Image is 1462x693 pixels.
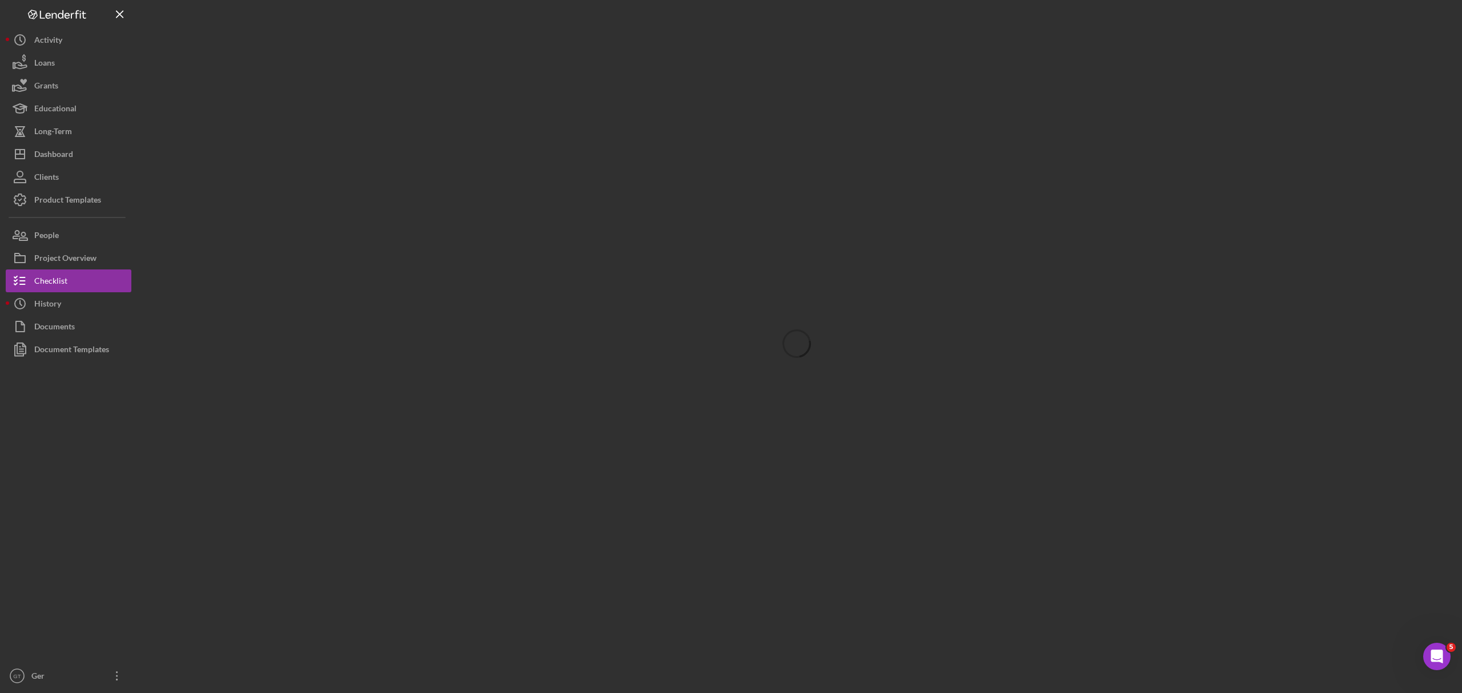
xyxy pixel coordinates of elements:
[34,224,59,249] div: People
[34,143,73,168] div: Dashboard
[6,120,131,143] button: Long-Term
[34,97,77,123] div: Educational
[34,247,97,272] div: Project Overview
[34,315,75,341] div: Documents
[34,74,58,100] div: Grants
[1423,643,1451,670] iframe: Intercom live chat
[6,188,131,211] button: Product Templates
[6,224,131,247] button: People
[13,673,21,679] text: GT
[6,29,131,51] button: Activity
[34,338,109,364] div: Document Templates
[34,188,101,214] div: Product Templates
[6,166,131,188] button: Clients
[6,51,131,74] button: Loans
[6,97,131,120] button: Educational
[6,74,131,97] button: Grants
[34,166,59,191] div: Clients
[34,269,67,295] div: Checklist
[6,247,131,269] button: Project Overview
[6,664,131,687] button: GTGer [PERSON_NAME]
[6,315,131,338] button: Documents
[6,292,131,315] button: History
[6,269,131,292] button: Checklist
[6,143,131,166] button: Dashboard
[1447,643,1456,652] span: 5
[6,338,131,361] button: Document Templates
[34,292,61,318] div: History
[34,29,62,54] div: Activity
[34,51,55,77] div: Loans
[34,120,72,146] div: Long-Term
